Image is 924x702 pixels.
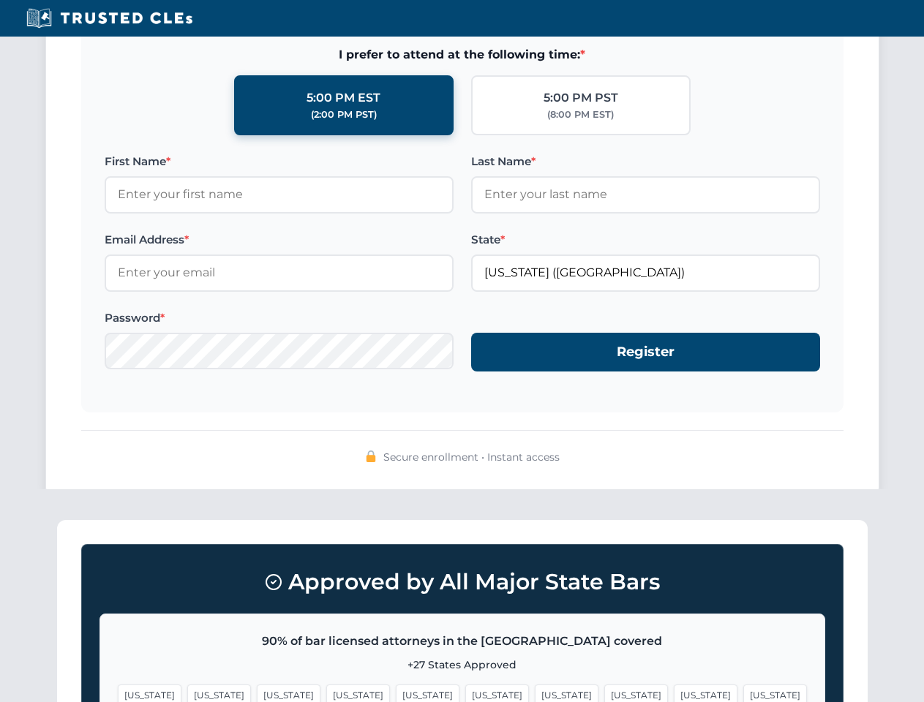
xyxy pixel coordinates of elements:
[307,88,380,107] div: 5:00 PM EST
[544,88,618,107] div: 5:00 PM PST
[105,254,454,291] input: Enter your email
[105,176,454,213] input: Enter your first name
[471,231,820,249] label: State
[105,231,454,249] label: Email Address
[471,254,820,291] input: Florida (FL)
[547,107,614,122] div: (8:00 PM EST)
[105,153,454,170] label: First Name
[105,309,454,327] label: Password
[311,107,377,122] div: (2:00 PM PST)
[105,45,820,64] span: I prefer to attend at the following time:
[471,176,820,213] input: Enter your last name
[471,333,820,371] button: Register
[383,449,560,465] span: Secure enrollment • Instant access
[22,7,197,29] img: Trusted CLEs
[118,657,807,673] p: +27 States Approved
[99,562,825,602] h3: Approved by All Major State Bars
[471,153,820,170] label: Last Name
[365,450,377,462] img: 🔒
[118,632,807,651] p: 90% of bar licensed attorneys in the [GEOGRAPHIC_DATA] covered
